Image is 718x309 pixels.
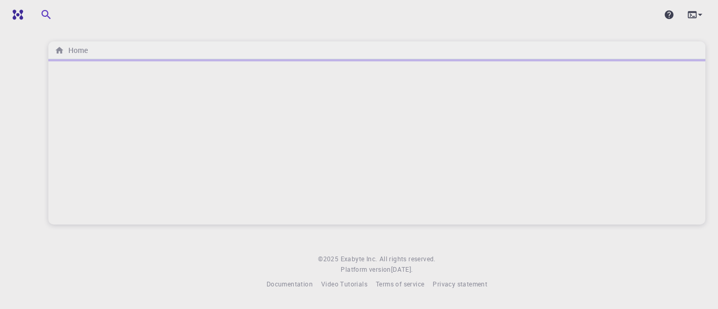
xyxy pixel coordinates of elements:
[391,265,413,273] span: [DATE] .
[318,254,340,264] span: © 2025
[8,9,23,20] img: logo
[376,279,424,290] a: Terms of service
[53,45,90,56] nav: breadcrumb
[433,279,487,290] a: Privacy statement
[321,280,367,288] span: Video Tutorials
[341,264,391,275] span: Platform version
[376,280,424,288] span: Terms of service
[266,280,313,288] span: Documentation
[391,264,413,275] a: [DATE].
[379,254,436,264] span: All rights reserved.
[341,254,377,264] a: Exabyte Inc.
[64,45,88,56] h6: Home
[321,279,367,290] a: Video Tutorials
[341,254,377,263] span: Exabyte Inc.
[433,280,487,288] span: Privacy statement
[266,279,313,290] a: Documentation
